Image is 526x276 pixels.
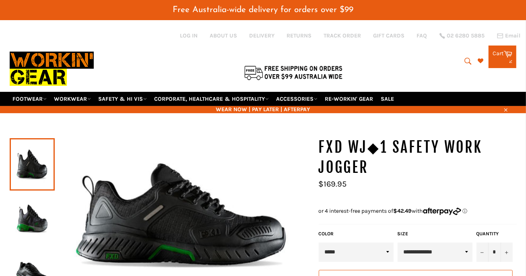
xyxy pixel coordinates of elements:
a: ACCESSORIES [273,92,321,106]
img: Workin Gear - FXD WJ◆1 Safety Work Jogger [14,196,51,241]
h1: FXD WJ◆1 Safety Work Jogger [319,137,517,177]
a: 02 6280 5885 [439,33,485,39]
a: Log in [180,32,198,39]
a: CORPORATE, HEALTHCARE & HOSPITALITY [151,92,272,106]
span: WEAR NOW | PAY LATER | AFTERPAY [10,106,517,113]
img: Workin Gear leaders in Workwear, Safety Boots, PPE, Uniforms. Australia's No.1 in Workwear [10,46,94,91]
label: Color [319,230,394,237]
a: RE-WORKIN' GEAR [322,92,377,106]
a: WORKWEAR [51,92,94,106]
label: Quantity [476,230,513,237]
a: SALE [378,92,398,106]
button: Increase item quantity by one [501,243,513,262]
a: Cart 2 [489,46,516,68]
span: 02 6280 5885 [447,33,485,39]
a: ABOUT US [210,32,237,39]
span: Email [505,33,521,39]
span: 2 [509,58,512,64]
label: Size [398,230,472,237]
a: DELIVERY [250,32,275,39]
span: Free Australia-wide delivery for orders over $99 [173,6,353,14]
a: RETURNS [287,32,312,39]
a: GIFT CARDS [373,32,405,39]
a: TRACK ORDER [324,32,361,39]
img: Flat $9.95 shipping Australia wide [243,64,344,81]
a: FOOTWEAR [10,92,50,106]
a: FAQ [417,32,427,39]
span: $169.95 [319,179,347,189]
a: Email [497,33,521,39]
button: Reduce item quantity by one [476,243,489,262]
a: SAFETY & HI VIS [95,92,150,106]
